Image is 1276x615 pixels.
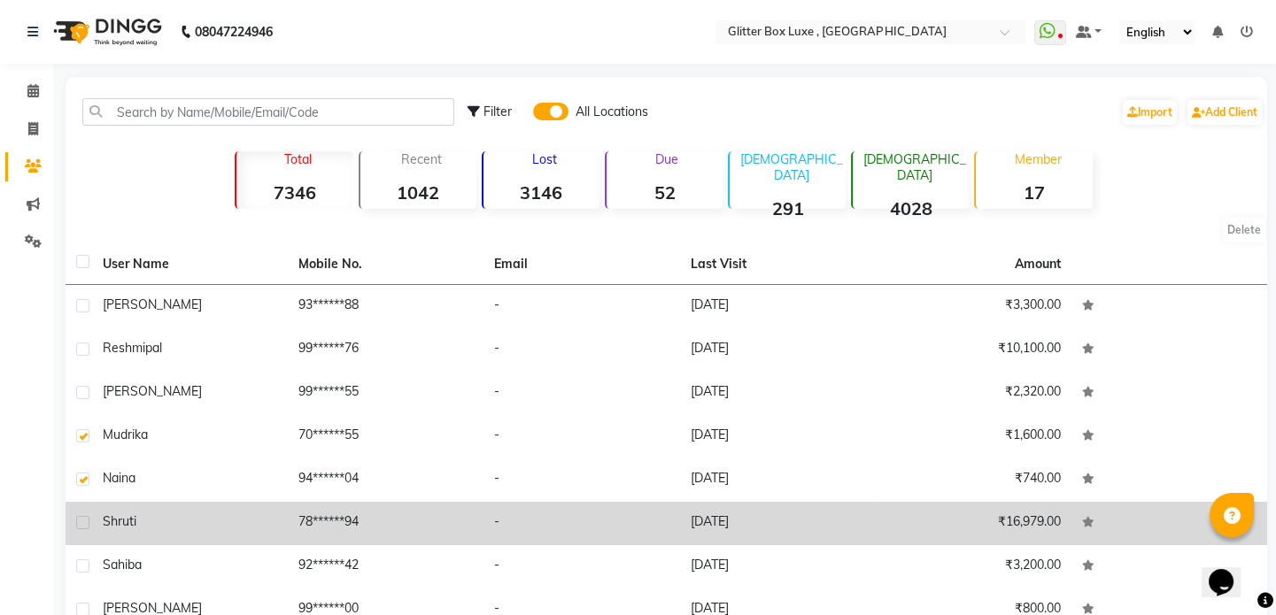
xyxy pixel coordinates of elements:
td: ₹2,320.00 [876,372,1071,415]
strong: 1042 [360,181,476,204]
td: - [483,545,679,588]
span: [PERSON_NAME] [103,383,202,399]
span: sahiba [103,557,142,573]
span: [PERSON_NAME] [103,296,202,312]
td: [DATE] [679,285,875,328]
th: Mobile No. [288,244,483,285]
td: [DATE] [679,502,875,545]
td: - [483,285,679,328]
p: Member [983,151,1092,167]
th: Amount [1004,244,1071,284]
span: pal [145,340,162,356]
td: [DATE] [679,372,875,415]
th: User Name [92,244,288,285]
span: Reshmi [103,340,145,356]
span: All Locations [576,103,648,121]
a: Import [1123,100,1177,125]
strong: 52 [607,181,723,204]
td: [DATE] [679,458,875,502]
span: Mudrika [103,427,148,442]
td: ₹10,100.00 [876,328,1071,372]
strong: 291 [730,197,846,219]
td: - [483,372,679,415]
p: Recent [367,151,476,167]
td: ₹16,979.00 [876,502,1071,545]
td: - [483,458,679,502]
td: [DATE] [679,415,875,458]
td: - [483,502,679,545]
span: shruti [103,513,136,529]
input: Search by Name/Mobile/Email/Code [82,98,454,126]
p: Lost [491,151,599,167]
strong: 17 [976,181,1092,204]
strong: 3146 [483,181,599,204]
span: Filter [483,104,512,119]
th: Last Visit [679,244,875,285]
p: [DEMOGRAPHIC_DATA] [737,151,846,183]
p: [DEMOGRAPHIC_DATA] [860,151,969,183]
th: Email [483,244,679,285]
td: ₹3,300.00 [876,285,1071,328]
strong: 7346 [236,181,352,204]
iframe: chat widget [1202,544,1258,597]
span: Naina [103,470,135,486]
td: - [483,328,679,372]
td: ₹740.00 [876,458,1071,502]
td: ₹3,200.00 [876,545,1071,588]
td: [DATE] [679,545,875,588]
td: - [483,415,679,458]
strong: 4028 [853,197,969,219]
p: Due [610,151,723,167]
a: Add Client [1187,100,1262,125]
td: [DATE] [679,328,875,372]
td: ₹1,600.00 [876,415,1071,458]
img: logo [45,7,166,57]
p: Total [244,151,352,167]
b: 08047224946 [195,7,273,57]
